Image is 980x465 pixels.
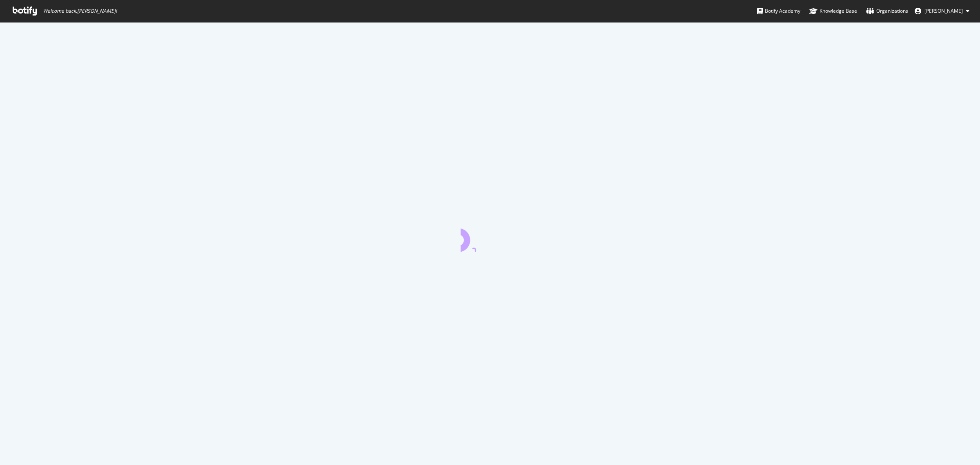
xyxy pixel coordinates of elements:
[908,4,976,18] button: [PERSON_NAME]
[866,7,908,15] div: Organizations
[757,7,800,15] div: Botify Academy
[461,222,519,252] div: animation
[43,8,117,14] span: Welcome back, [PERSON_NAME] !
[809,7,857,15] div: Knowledge Base
[924,7,963,14] span: Matthew Shepherd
